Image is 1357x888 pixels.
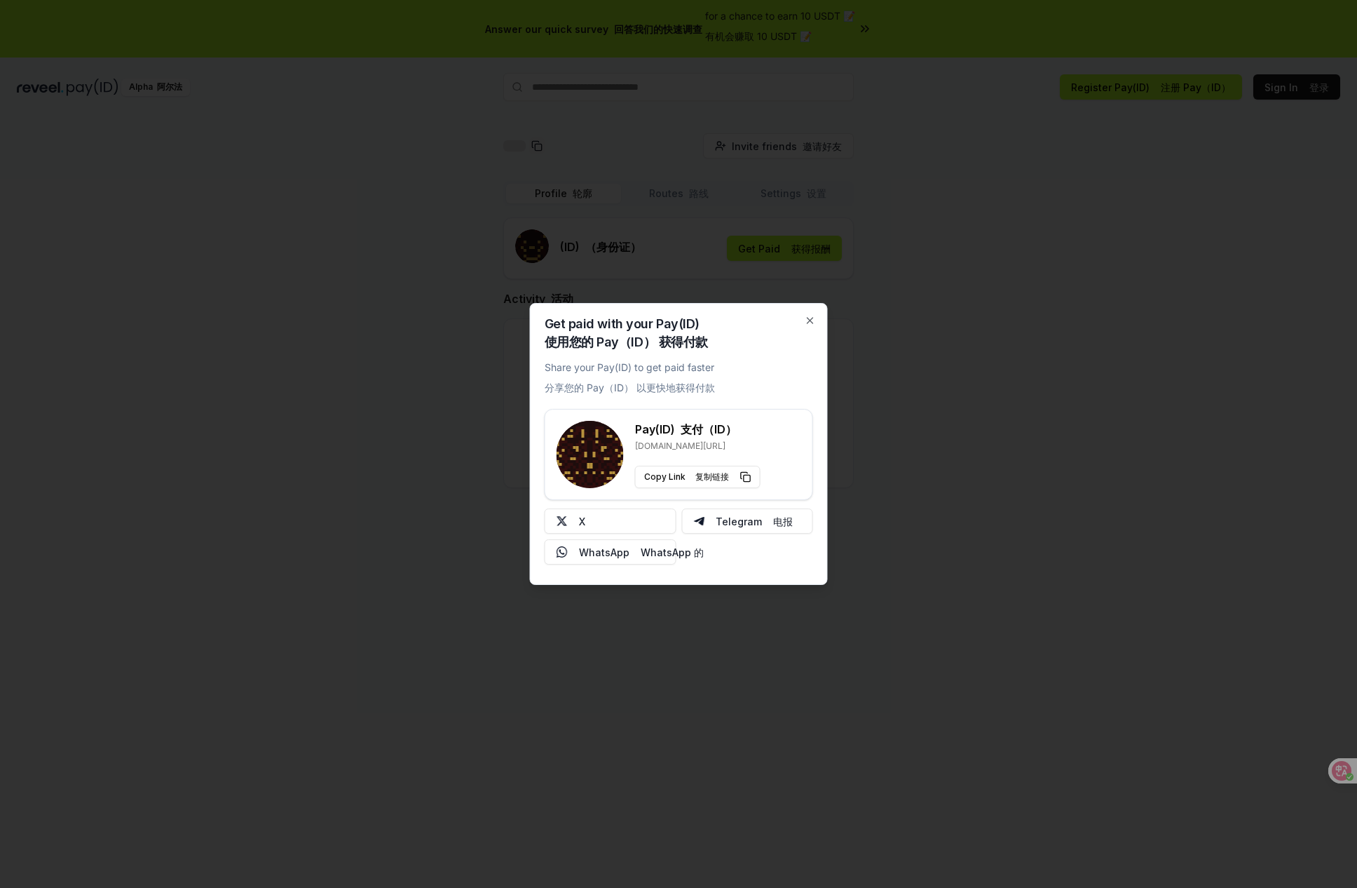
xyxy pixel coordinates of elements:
[635,421,761,438] h3: Pay(ID)
[695,471,729,482] font: 复制链接
[641,546,704,558] font: WhatsApp 的
[545,335,708,349] font: 使用您的 Pay（ID） 获得付款
[545,360,715,401] p: Share your Pay(ID) to get paid faster
[681,509,813,534] button: Telegram 电报
[545,539,676,565] button: WhatsApp WhatsApp 的
[773,516,793,527] font: 电报
[693,516,704,527] img: Telegram
[557,546,568,558] img: Whatsapp
[545,382,715,393] font: 分享您的 Pay（ID） 以更快地获得付款
[545,509,676,534] button: X
[557,516,568,527] img: X
[681,422,737,436] font: 支付（ID）
[545,318,708,354] h2: Get paid with your Pay(ID)
[635,466,761,488] button: Copy Link 复制链接
[635,440,761,452] p: [DOMAIN_NAME][URL]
